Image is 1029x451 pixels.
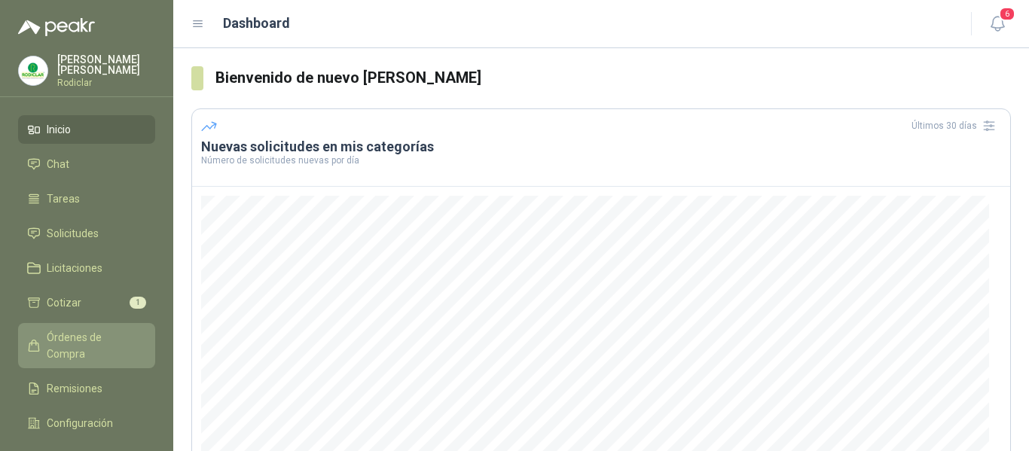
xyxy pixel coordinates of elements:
[911,114,1001,138] div: Últimos 30 días
[18,219,155,248] a: Solicitudes
[47,415,113,431] span: Configuración
[47,225,99,242] span: Solicitudes
[18,409,155,437] a: Configuración
[18,288,155,317] a: Cotizar1
[201,156,1001,165] p: Número de solicitudes nuevas por día
[130,297,146,309] span: 1
[18,254,155,282] a: Licitaciones
[47,329,141,362] span: Órdenes de Compra
[18,374,155,403] a: Remisiones
[215,66,1011,90] h3: Bienvenido de nuevo [PERSON_NAME]
[47,380,102,397] span: Remisiones
[47,121,71,138] span: Inicio
[984,11,1011,38] button: 6
[19,56,47,85] img: Company Logo
[47,156,69,172] span: Chat
[18,323,155,368] a: Órdenes de Compra
[18,184,155,213] a: Tareas
[18,18,95,36] img: Logo peakr
[999,7,1015,21] span: 6
[57,54,155,75] p: [PERSON_NAME] [PERSON_NAME]
[18,150,155,178] a: Chat
[18,115,155,144] a: Inicio
[223,13,290,34] h1: Dashboard
[47,190,80,207] span: Tareas
[47,260,102,276] span: Licitaciones
[47,294,81,311] span: Cotizar
[57,78,155,87] p: Rodiclar
[201,138,1001,156] h3: Nuevas solicitudes en mis categorías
